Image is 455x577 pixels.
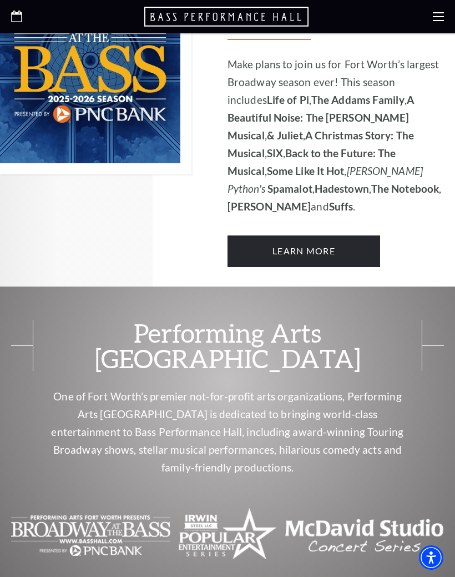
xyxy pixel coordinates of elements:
strong: SIX [267,147,283,159]
strong: Some Like It Hot [267,164,345,177]
p: Make plans to join us for Fort Worth’s largest Broadway season ever! This season includes , , , ,... [228,56,444,215]
img: Text logo for "McDavid Studio Concert Series" in a clean, modern font. [285,506,444,565]
img: The image is completely blank with no visible content. [179,504,276,566]
strong: Hadestown [315,182,369,195]
strong: A Christmas Story: The Musical [228,129,414,159]
strong: A Beautiful Noise: The [PERSON_NAME] Musical [228,93,414,142]
a: The image is blank or empty. - open in a new tab [11,528,170,540]
strong: [PERSON_NAME] [228,200,311,213]
a: The image is completely blank with no visible content. - open in a new tab [179,528,276,540]
strong: The Notebook [371,182,439,195]
span: Performing Arts [GEOGRAPHIC_DATA] [33,320,422,372]
strong: Suffs [329,200,353,213]
strong: Back to the Future: The Musical [228,147,396,177]
a: Text logo for "McDavid Studio Concert Series" in a clean, modern font. - open in a new tab [285,528,444,540]
strong: The Addams Family [311,93,405,106]
a: Learn More 2025-2026 Broadway at the Bass Season presented by PNC Bank [228,235,380,267]
strong: Spamalot [267,182,312,195]
p: One of Fort Worth’s premier not-for-profit arts organizations, Performing Arts [GEOGRAPHIC_DATA] ... [47,388,408,476]
strong: Life of Pi [267,93,309,106]
a: Open this option [144,6,311,28]
strong: & Juliet [267,129,303,142]
em: [PERSON_NAME] Python's [228,164,423,195]
img: The image is blank or empty. [11,506,170,565]
div: Accessibility Menu [419,545,443,570]
a: Open this option [11,11,22,23]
